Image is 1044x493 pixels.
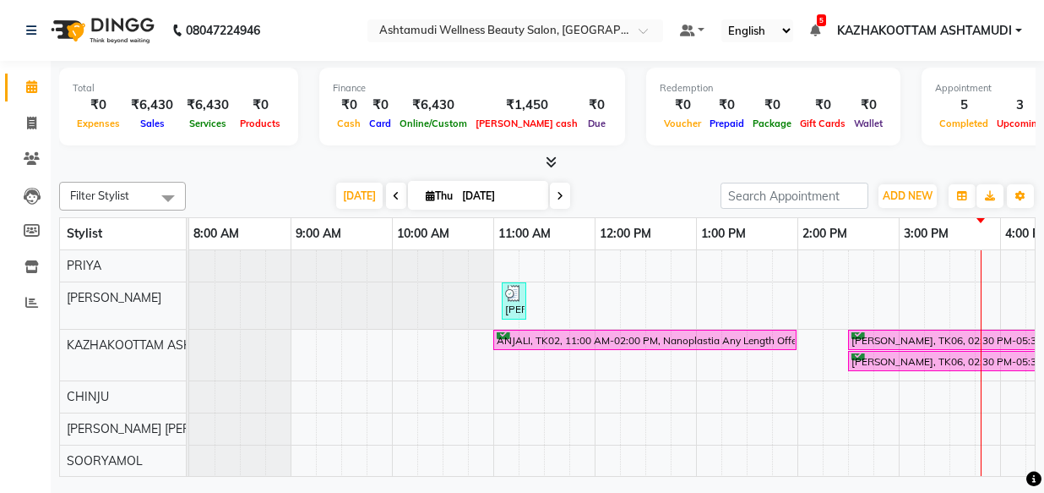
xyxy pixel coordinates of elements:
[365,118,395,129] span: Card
[850,118,887,129] span: Wallet
[705,96,748,115] div: ₹0
[73,96,124,115] div: ₹0
[73,118,124,129] span: Expenses
[67,389,109,404] span: CHINJU
[935,96,992,115] div: 5
[697,222,750,246] a: 1:00 PM
[67,290,161,305] span: [PERSON_NAME]
[333,81,612,96] div: Finance
[186,7,260,54] b: 08047224946
[236,96,285,115] div: ₹0
[748,96,796,115] div: ₹0
[365,96,395,115] div: ₹0
[67,337,237,353] span: KAZHAKOOTTAM ASHTAMUDI
[595,222,655,246] a: 12:00 PM
[185,118,231,129] span: Services
[393,222,454,246] a: 10:00 AM
[584,118,610,129] span: Due
[660,81,887,96] div: Redemption
[471,118,582,129] span: [PERSON_NAME] cash
[494,222,555,246] a: 11:00 AM
[798,222,851,246] a: 2:00 PM
[291,222,345,246] a: 9:00 AM
[837,22,1012,40] span: KAZHAKOOTTAM ASHTAMUDI
[660,118,705,129] span: Voucher
[748,118,796,129] span: Package
[878,184,937,208] button: ADD NEW
[810,23,820,38] a: 5
[471,96,582,115] div: ₹1,450
[43,7,159,54] img: logo
[883,189,933,202] span: ADD NEW
[796,118,850,129] span: Gift Cards
[503,285,525,317] div: [PERSON_NAME], TK03, 11:05 AM-11:20 AM, Eyebrows Threading
[136,118,169,129] span: Sales
[67,226,102,241] span: Stylist
[336,183,383,209] span: [DATE]
[720,183,868,209] input: Search Appointment
[582,96,612,115] div: ₹0
[457,184,541,209] input: 2025-09-04
[705,118,748,129] span: Prepaid
[333,118,365,129] span: Cash
[67,421,259,436] span: [PERSON_NAME] [PERSON_NAME]
[660,96,705,115] div: ₹0
[395,118,471,129] span: Online/Custom
[236,118,285,129] span: Products
[900,222,953,246] a: 3:00 PM
[395,96,471,115] div: ₹6,430
[73,81,285,96] div: Total
[333,96,365,115] div: ₹0
[180,96,236,115] div: ₹6,430
[67,453,143,468] span: SOORYAMOL
[495,332,795,348] div: ANJALI, TK02, 11:00 AM-02:00 PM, Nanoplastia Any Length Offer
[67,258,101,273] span: PRIYA
[850,96,887,115] div: ₹0
[124,96,180,115] div: ₹6,430
[189,222,243,246] a: 8:00 AM
[796,96,850,115] div: ₹0
[817,14,826,26] span: 5
[70,189,129,202] span: Filter Stylist
[935,118,992,129] span: Completed
[421,189,457,202] span: Thu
